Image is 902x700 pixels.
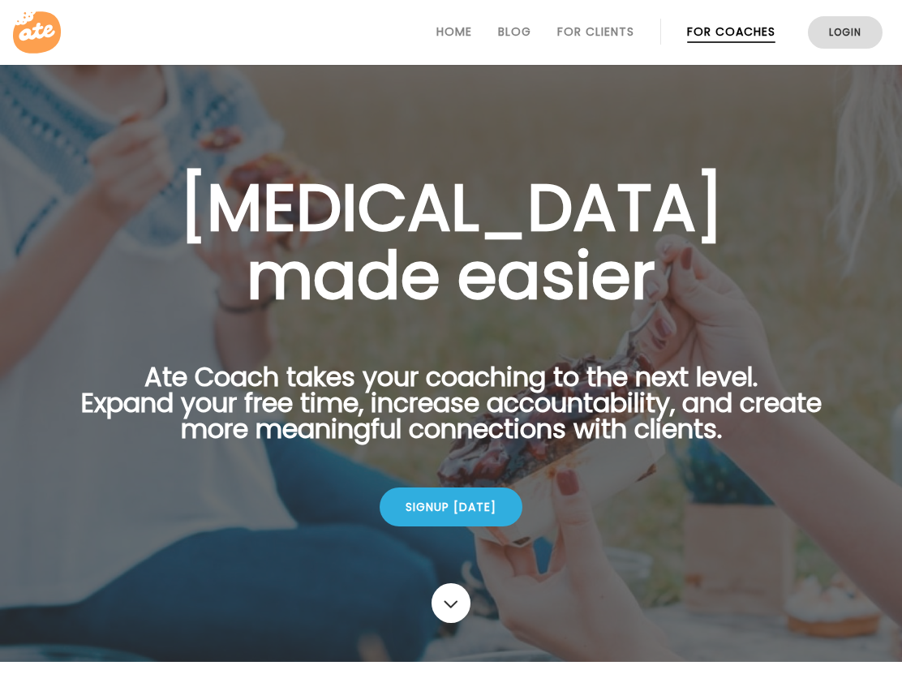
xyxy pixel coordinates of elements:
[687,25,775,38] a: For Coaches
[808,16,883,49] a: Login
[55,364,847,462] p: Ate Coach takes your coaching to the next level. Expand your free time, increase accountability, ...
[557,25,634,38] a: For Clients
[55,174,847,310] h1: [MEDICAL_DATA] made easier
[380,487,522,526] div: Signup [DATE]
[498,25,531,38] a: Blog
[436,25,472,38] a: Home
